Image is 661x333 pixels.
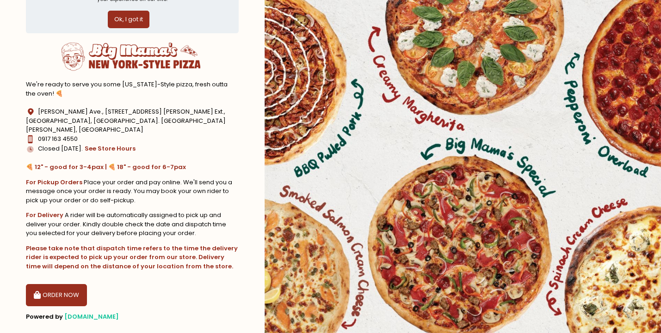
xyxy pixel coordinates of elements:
[26,284,87,306] button: ORDER NOW
[26,211,63,219] b: For Delivery
[26,144,239,154] div: Closed [DATE].
[108,11,149,28] button: Ok, I got it
[26,163,186,171] b: 🍕 12" - good for 3-4pax | 🍕 18" - good for 6-7pax
[26,178,239,205] div: Place your order and pay online. We'll send you a message once your order is ready. You may book ...
[26,211,239,238] div: A rider will be automatically assigned to pick up and deliver your order. Kindly double check the...
[62,39,200,74] img: Big Mama's Pizza
[26,80,239,98] div: We're ready to serve you some [US_STATE]-Style pizza, fresh outta the oven! 🍕
[26,107,239,134] div: [PERSON_NAME] Ave., [STREET_ADDRESS] [PERSON_NAME] Ext., [GEOGRAPHIC_DATA], [GEOGRAPHIC_DATA]. [G...
[26,178,82,187] b: For Pickup Orders
[26,244,238,271] b: Please take note that dispatch time refers to the time the delivery rider is expected to pick up ...
[84,144,136,154] button: see store hours
[26,312,239,321] div: Powered by
[26,134,239,144] div: 0917 163 4550
[64,312,119,321] a: [DOMAIN_NAME]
